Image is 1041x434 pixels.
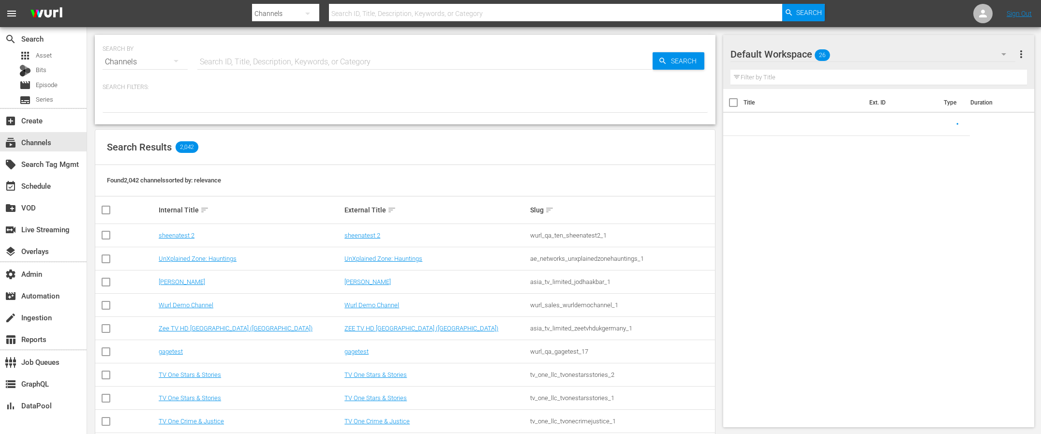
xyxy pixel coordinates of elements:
[159,325,312,332] a: Zee TV HD [GEOGRAPHIC_DATA] ([GEOGRAPHIC_DATA])
[5,33,16,45] span: Search
[530,255,713,262] div: ae_networks_unxplainedzonehauntings_1
[530,325,713,332] div: asia_tv_limited_zeetvhdukgermany_1
[107,177,221,184] span: Found 2,042 channels sorted by: relevance
[5,357,16,368] span: Job Queues
[344,301,399,309] a: Wurl Demo Channel
[344,232,380,239] a: sheenatest 2
[36,65,46,75] span: Bits
[387,206,396,214] span: sort
[19,65,31,76] div: Bits
[5,202,16,214] span: VOD
[159,255,237,262] a: UnXplained Zone: Hauntings
[1015,43,1027,66] button: more_vert
[200,206,209,214] span: sort
[344,278,391,285] a: [PERSON_NAME]
[5,290,16,302] span: Automation
[159,394,221,402] a: TV One Stars & Stories
[344,418,410,425] a: TV One Crime & Justice
[344,348,369,355] a: gagetest
[344,325,498,332] a: ZEE TV HD [GEOGRAPHIC_DATA] ([GEOGRAPHIC_DATA])
[5,246,16,257] span: Overlays
[5,312,16,324] span: Ingestion
[344,394,407,402] a: TV One Stars & Stories
[159,204,342,216] div: Internal Title
[653,52,704,70] button: Search
[1007,10,1032,17] a: Sign Out
[159,418,224,425] a: TV One Crime & Justice
[782,4,825,21] button: Search
[344,204,527,216] div: External Title
[176,141,198,153] span: 2,042
[530,348,713,355] div: wurl_qa_gagetest_17
[19,50,31,61] span: Asset
[5,137,16,149] span: Channels
[159,232,194,239] a: sheenatest 2
[5,378,16,390] span: GraphQL
[344,371,407,378] a: TV One Stars & Stories
[159,348,183,355] a: gagetest
[5,334,16,345] span: Reports
[530,394,713,402] div: tv_one_llc_tvonestarsstories_1
[667,52,704,70] span: Search
[530,204,713,216] div: Slug
[730,41,1015,68] div: Default Workspace
[530,418,713,425] div: tv_one_llc_tvonecrimejustice_1
[5,269,16,280] span: Admin
[530,371,713,378] div: tv_one_llc_tvonestarsstories_2
[815,45,830,65] span: 26
[5,115,16,127] span: Create
[1015,48,1027,60] span: more_vert
[103,83,708,91] p: Search Filters:
[545,206,554,214] span: sort
[36,51,52,60] span: Asset
[530,232,713,239] div: wurl_qa_ten_sheenatest2_1
[159,301,213,309] a: Wurl Demo Channel
[5,159,16,170] span: Search Tag Mgmt
[863,89,938,116] th: Ext. ID
[938,89,965,116] th: Type
[159,371,221,378] a: TV One Stars & Stories
[19,94,31,106] span: Series
[107,141,172,153] span: Search Results
[6,8,17,19] span: menu
[965,89,1023,116] th: Duration
[19,79,31,91] span: Episode
[23,2,70,25] img: ans4CAIJ8jUAAAAAAAAAAAAAAAAAAAAAAAAgQb4GAAAAAAAAAAAAAAAAAAAAAAAAJMjXAAAAAAAAAAAAAAAAAAAAAAAAgAT5G...
[744,89,864,116] th: Title
[530,278,713,285] div: asia_tv_limited_jodhaakbar_1
[36,80,58,90] span: Episode
[796,4,822,21] span: Search
[530,301,713,309] div: wurl_sales_wurldemochannel_1
[103,48,188,75] div: Channels
[159,278,205,285] a: [PERSON_NAME]
[5,400,16,412] span: DataPool
[5,224,16,236] span: Live Streaming
[5,180,16,192] span: Schedule
[36,95,53,105] span: Series
[344,255,422,262] a: UnXplained Zone: Hauntings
